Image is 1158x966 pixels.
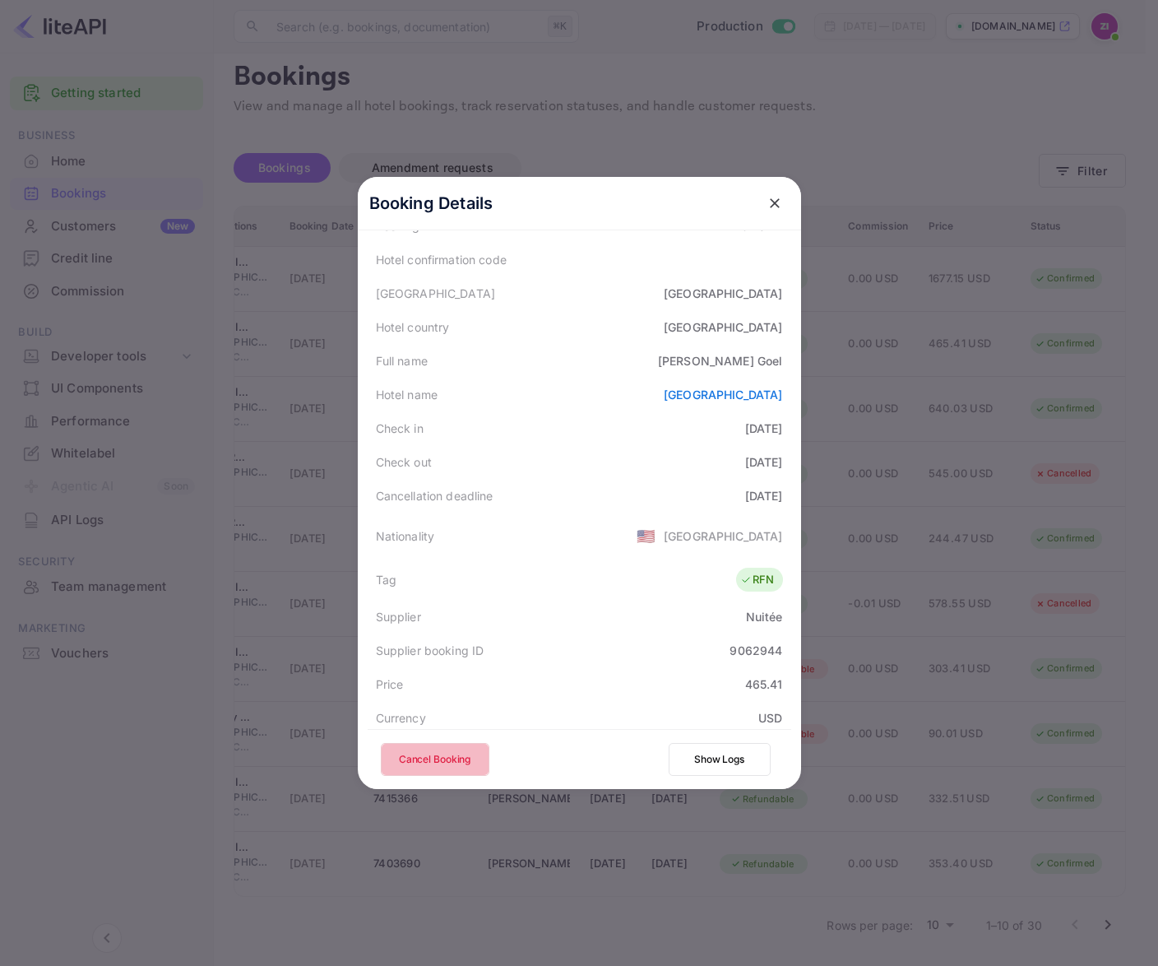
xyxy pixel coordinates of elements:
[376,251,507,268] div: Hotel confirmation code
[745,487,783,504] div: [DATE]
[376,453,432,471] div: Check out
[637,521,655,550] span: United States
[745,420,783,437] div: [DATE]
[745,676,783,693] div: 465.41
[376,386,438,403] div: Hotel name
[376,285,496,302] div: [GEOGRAPHIC_DATA]
[376,420,424,437] div: Check in
[376,352,428,369] div: Full name
[658,352,783,369] div: [PERSON_NAME] Goel
[376,318,450,336] div: Hotel country
[745,453,783,471] div: [DATE]
[376,571,396,588] div: Tag
[664,285,783,302] div: [GEOGRAPHIC_DATA]
[746,608,783,625] div: Nuitée
[376,527,435,545] div: Nationality
[664,527,783,545] div: [GEOGRAPHIC_DATA]
[369,191,493,216] p: Booking Details
[381,743,489,776] button: Cancel Booking
[669,743,771,776] button: Show Logs
[376,709,426,727] div: Currency
[376,487,493,504] div: Cancellation deadline
[664,318,783,336] div: [GEOGRAPHIC_DATA]
[758,709,782,727] div: USD
[376,608,421,625] div: Supplier
[740,572,774,588] div: RFN
[664,388,783,402] a: [GEOGRAPHIC_DATA]
[376,676,404,693] div: Price
[760,188,790,218] button: close
[376,642,484,659] div: Supplier booking ID
[730,642,782,659] div: 9062944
